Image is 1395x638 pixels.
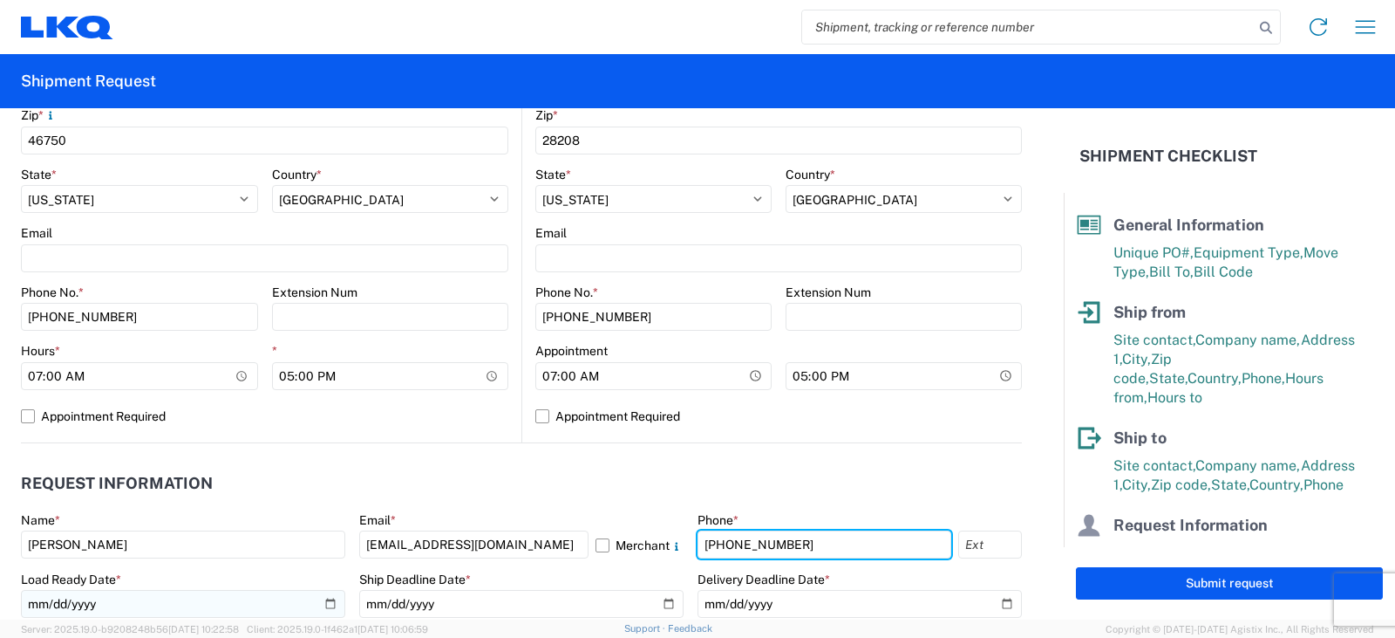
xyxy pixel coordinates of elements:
label: Name [21,512,60,528]
span: Phone, [1242,370,1285,387]
span: Ship from [1113,303,1186,321]
span: Bill To, [1149,264,1194,280]
a: Feedback [668,623,712,634]
label: Phone No. [21,285,84,300]
input: Shipment, tracking or reference number [802,10,1254,44]
label: Zip [21,107,58,123]
span: Copyright © [DATE]-[DATE] Agistix Inc., All Rights Reserved [1106,621,1374,637]
label: Load Ready Date [21,572,121,587]
h2: Request Information [21,475,213,492]
input: Ext [958,531,1022,559]
span: State, [1149,370,1187,387]
span: Name, [1113,545,1155,561]
span: Email, [1155,545,1195,561]
button: Submit request [1076,567,1383,600]
h2: Shipment Request [21,71,156,92]
span: Country, [1187,370,1242,387]
span: Phone [1303,477,1344,493]
label: Extension Num [272,285,357,300]
label: Appointment Required [21,402,508,430]
label: Appointment Required [535,402,1022,430]
span: Site contact, [1113,332,1195,348]
span: City, [1122,351,1151,367]
span: Phone, [1195,545,1239,561]
label: Appointment [535,343,608,359]
span: Request Information [1113,516,1268,534]
label: Delivery Deadline Date [697,572,830,587]
span: Company name, [1195,457,1301,474]
label: Email [21,225,52,241]
span: City, [1122,477,1151,493]
span: Server: 2025.19.0-b9208248b56 [21,624,239,635]
a: Support [624,623,668,634]
label: Country [786,167,835,182]
label: Merchant [595,531,684,559]
span: [DATE] 10:22:58 [168,624,239,635]
span: State, [1211,477,1249,493]
span: Client: 2025.19.0-1f462a1 [247,624,428,635]
label: Email [535,225,567,241]
span: Zip code, [1151,477,1211,493]
h2: Shipment Checklist [1079,146,1257,167]
span: Site contact, [1113,457,1195,474]
span: Country, [1249,477,1303,493]
label: State [21,167,57,182]
label: Country [272,167,322,182]
label: Extension Num [786,285,871,300]
span: Unique PO#, [1113,244,1194,261]
span: Ship to [1113,429,1167,447]
span: General Information [1113,216,1264,234]
label: Email [359,512,396,528]
span: [DATE] 10:06:59 [357,624,428,635]
label: Hours [21,343,60,359]
label: Phone No. [535,285,598,300]
label: Zip [535,107,558,123]
label: Ship Deadline Date [359,572,471,587]
span: Bill Code [1194,264,1253,280]
span: Hours to [1147,389,1202,406]
span: Company name, [1195,332,1301,348]
label: Phone [697,512,738,528]
label: State [535,167,571,182]
span: Equipment Type, [1194,244,1303,261]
